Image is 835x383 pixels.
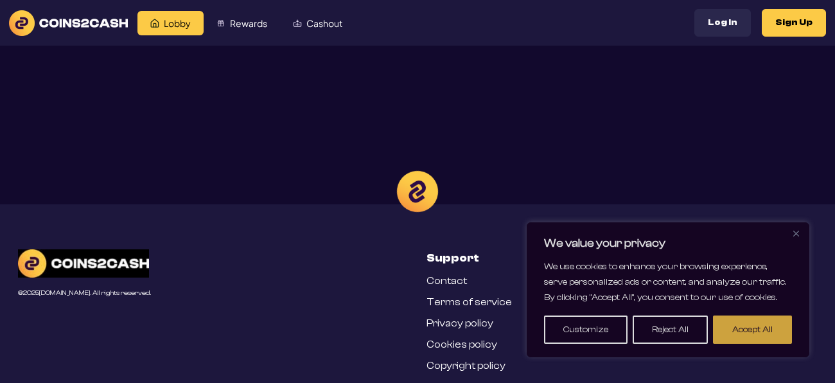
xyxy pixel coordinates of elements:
[544,236,792,251] p: We value your privacy
[544,259,792,305] p: We use cookies to enhance your browsing experience, serve personalized ads or content, and analyz...
[527,222,809,357] div: We value your privacy
[793,231,799,236] img: Close
[544,316,628,344] button: Customize
[633,316,708,344] button: Reject All
[389,163,446,220] img: Loading...
[788,226,804,241] button: Close
[713,316,792,344] button: Accept All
